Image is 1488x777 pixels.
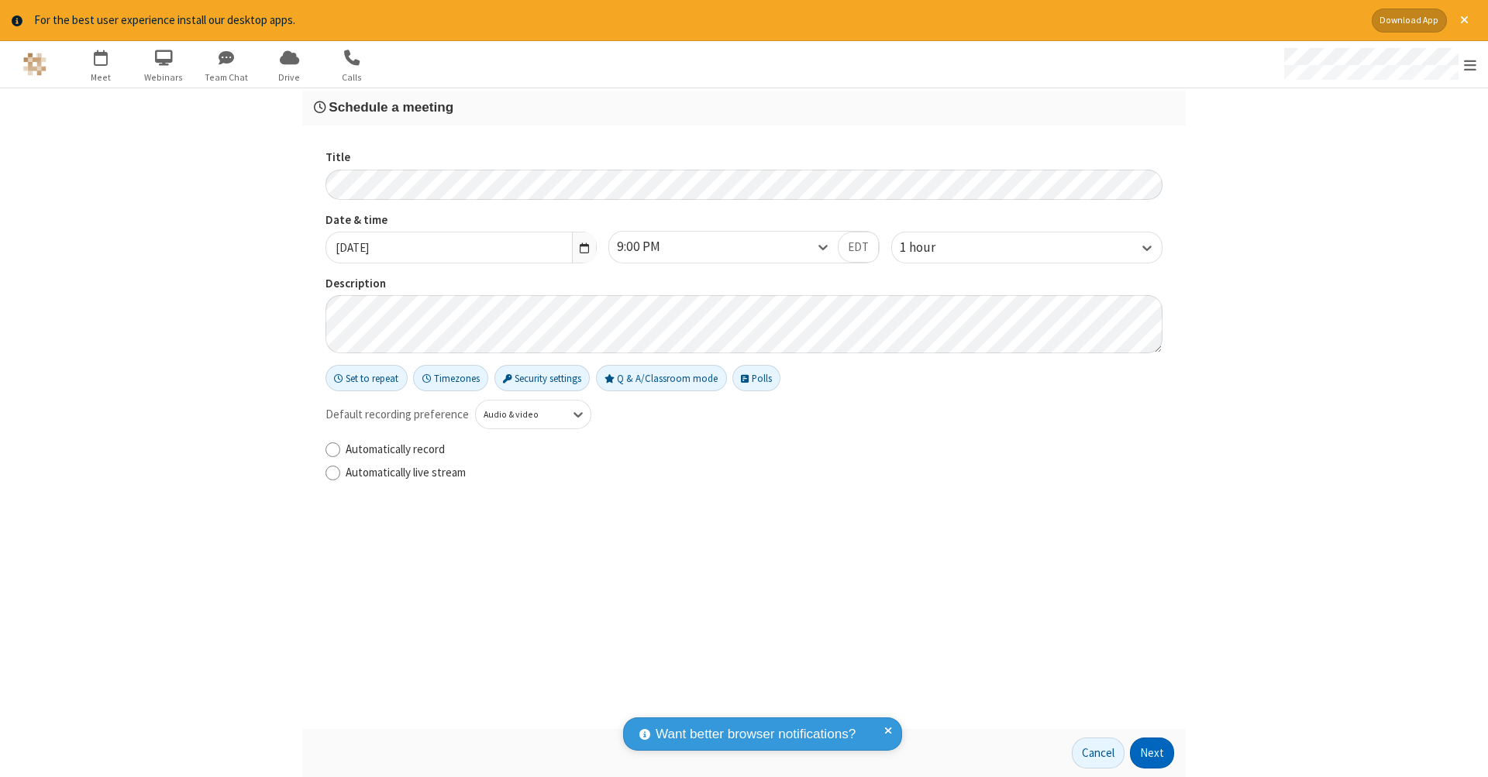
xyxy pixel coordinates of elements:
button: Cancel [1072,737,1125,768]
button: Polls [732,365,780,391]
label: Automatically record [346,441,1162,459]
button: EDT [838,232,879,263]
label: Description [325,275,1162,293]
button: Close alert [1452,9,1476,33]
span: Webinars [135,70,193,84]
button: Download App [1372,9,1447,33]
label: Title [325,149,1162,167]
span: Schedule a meeting [329,99,453,115]
span: Team Chat [198,70,256,84]
span: Calls [323,70,381,84]
label: Automatically live stream [346,464,1162,482]
div: 1 hour [900,238,962,258]
span: Meet [72,70,130,84]
button: Set to repeat [325,365,408,391]
span: Default recording preference [325,406,469,424]
span: Drive [260,70,319,84]
div: For the best user experience install our desktop apps. [34,12,1360,29]
div: Open menu [1269,41,1488,88]
span: Want better browser notifications? [656,724,856,744]
button: Timezones [413,365,488,391]
div: Audio & video [484,408,557,422]
button: Next [1130,737,1174,768]
button: Q & A/Classroom mode [596,365,727,391]
button: Security settings [494,365,591,391]
label: Date & time [325,211,597,229]
button: Logo [5,41,64,88]
img: QA Selenium DO NOT DELETE OR CHANGE [23,53,46,76]
div: 9:00 PM [617,237,687,257]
